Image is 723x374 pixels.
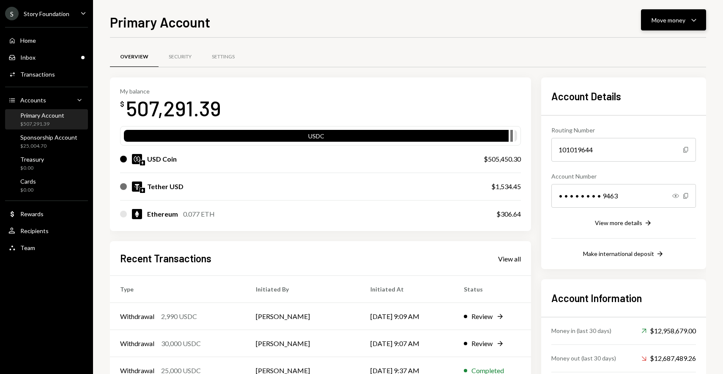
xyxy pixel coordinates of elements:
div: $505,450.30 [484,154,521,164]
div: Rewards [20,210,44,217]
a: View all [498,254,521,263]
div: Withdrawal [120,338,154,349]
a: Home [5,33,88,48]
div: Settings [212,53,235,60]
th: Initiated At [360,276,453,303]
div: Primary Account [20,112,64,119]
td: [DATE] 9:07 AM [360,330,453,357]
div: 30,000 USDC [161,338,201,349]
div: Make international deposit [583,250,654,257]
div: 101019644 [551,138,696,162]
div: Team [20,244,35,251]
a: Primary Account$507,291.39 [5,109,88,129]
a: Cards$0.00 [5,175,88,195]
h2: Account Information [551,291,696,305]
a: Overview [110,46,159,68]
a: Rewards [5,206,88,221]
div: Review [471,338,493,349]
div: Withdrawal [120,311,154,322]
img: USDT [132,181,142,192]
div: Cards [20,178,36,185]
div: Transactions [20,71,55,78]
button: Move money [641,9,706,30]
div: Account Number [551,172,696,181]
div: USD Coin [147,154,177,164]
a: Security [159,46,202,68]
div: Routing Number [551,126,696,135]
div: Home [20,37,36,44]
a: Team [5,240,88,255]
div: Overview [120,53,148,60]
div: • • • • • • • • 9463 [551,184,696,208]
div: Inbox [20,54,36,61]
th: Status [454,276,531,303]
div: My balance [120,88,221,95]
td: [PERSON_NAME] [246,303,360,330]
button: Make international deposit [583,250,664,259]
h2: Recent Transactions [120,251,211,265]
div: Treasury [20,156,44,163]
a: Sponsorship Account$25,004.70 [5,131,88,151]
td: [PERSON_NAME] [246,330,360,357]
a: Settings [202,46,245,68]
div: $25,004.70 [20,143,77,150]
a: Recipients [5,223,88,238]
div: $1,534.45 [491,181,521,192]
div: Tether USD [147,181,183,192]
div: $507,291.39 [20,121,64,128]
th: Initiated By [246,276,360,303]
a: Inbox [5,49,88,65]
div: $0.00 [20,165,44,172]
a: Transactions [5,66,88,82]
div: Money out (last 30 days) [551,354,616,363]
div: Story Foundation [24,10,69,17]
div: 0.077 ETH [183,209,215,219]
button: View more details [595,219,652,228]
img: ETH [132,209,142,219]
img: ethereum-mainnet [140,160,145,165]
div: USDC [124,132,509,143]
div: $12,687,489.26 [641,353,696,363]
div: Ethereum [147,209,178,219]
div: Move money [652,16,685,25]
div: Sponsorship Account [20,134,77,141]
div: Review [471,311,493,322]
div: $306.64 [496,209,521,219]
td: [DATE] 9:09 AM [360,303,453,330]
img: ethereum-mainnet [140,188,145,193]
div: Security [169,53,192,60]
div: Money in (last 30 days) [551,326,611,335]
h2: Account Details [551,89,696,103]
a: Accounts [5,92,88,107]
div: S [5,7,19,20]
div: 2,990 USDC [161,311,197,322]
a: Treasury$0.00 [5,153,88,173]
img: USDC [132,154,142,164]
div: Accounts [20,96,46,104]
div: Recipients [20,227,49,234]
th: Type [110,276,246,303]
h1: Primary Account [110,14,210,30]
div: 507,291.39 [126,95,221,121]
div: $ [120,100,124,108]
div: $12,958,679.00 [641,326,696,336]
div: View more details [595,219,642,226]
div: $0.00 [20,187,36,194]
